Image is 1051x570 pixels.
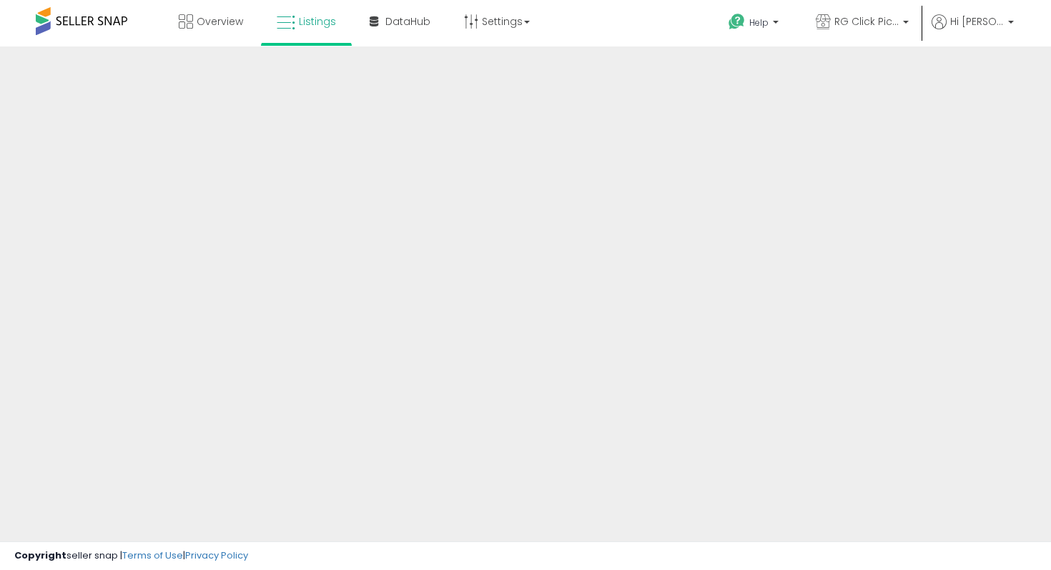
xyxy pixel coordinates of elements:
[932,14,1014,46] a: Hi [PERSON_NAME]
[749,16,769,29] span: Help
[834,14,899,29] span: RG Click Picks
[299,14,336,29] span: Listings
[122,549,183,562] a: Terms of Use
[385,14,430,29] span: DataHub
[717,2,793,46] a: Help
[14,549,248,563] div: seller snap | |
[197,14,243,29] span: Overview
[728,13,746,31] i: Get Help
[185,549,248,562] a: Privacy Policy
[14,549,66,562] strong: Copyright
[950,14,1004,29] span: Hi [PERSON_NAME]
